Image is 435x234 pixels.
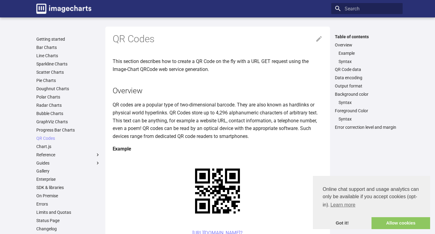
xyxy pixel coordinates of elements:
a: Status Page [36,218,100,223]
a: Background color [335,91,399,97]
a: GraphViz Charts [36,119,100,124]
a: allow cookies [372,217,430,229]
a: Sparkline Charts [36,61,100,67]
a: Foreground Color [335,108,399,113]
p: This section describes how to create a QR Code on the fly with a URL GET request using the Image-... [113,58,323,73]
a: Chart.js [36,144,100,149]
a: Polar Charts [36,94,100,100]
p: QR codes are a popular type of two-dimensional barcode. They are also known as hardlinks or physi... [113,101,323,140]
a: Errors [36,201,100,207]
a: Data encoding [335,75,399,80]
a: Progress Bar Charts [36,127,100,133]
a: Syntax [339,59,399,64]
h4: Example [113,145,323,153]
a: SDK & libraries [36,185,100,190]
a: Gallery [36,168,100,174]
a: Enterprise [36,176,100,182]
a: Syntax [339,100,399,105]
a: Overview [335,42,399,48]
img: chart [184,158,251,224]
a: Getting started [36,36,100,42]
a: Syntax [339,116,399,122]
a: Changelog [36,226,100,232]
a: Error correction level and margin [335,124,399,130]
a: QR Code data [335,67,399,72]
h1: QR Codes [113,33,323,46]
a: Output format [335,83,399,89]
a: Scatter Charts [36,69,100,75]
nav: Overview [335,50,399,64]
div: cookieconsent [313,176,430,229]
label: Table of contents [331,34,403,39]
a: Line Charts [36,53,100,58]
a: Pie Charts [36,78,100,83]
input: Search [331,3,403,14]
a: learn more about cookies [329,200,356,210]
a: On Premise [36,193,100,199]
a: dismiss cookie message [313,217,372,229]
a: QR Codes [36,136,100,141]
img: logo [36,4,91,14]
a: Image-Charts documentation [34,1,94,16]
nav: Background color [335,100,399,105]
nav: Table of contents [331,34,403,130]
label: Guides [36,160,100,166]
span: Online chat support and usage analytics can only be available if you accept cookies (opt-in). [323,186,420,210]
label: Reference [36,152,100,158]
a: Radar Charts [36,102,100,108]
h2: Overview [113,85,323,96]
nav: Foreground Color [335,116,399,122]
a: Bubble Charts [36,111,100,116]
a: Limits and Quotas [36,210,100,215]
a: Bar Charts [36,45,100,50]
a: Doughnut Charts [36,86,100,91]
a: Example [339,50,399,56]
